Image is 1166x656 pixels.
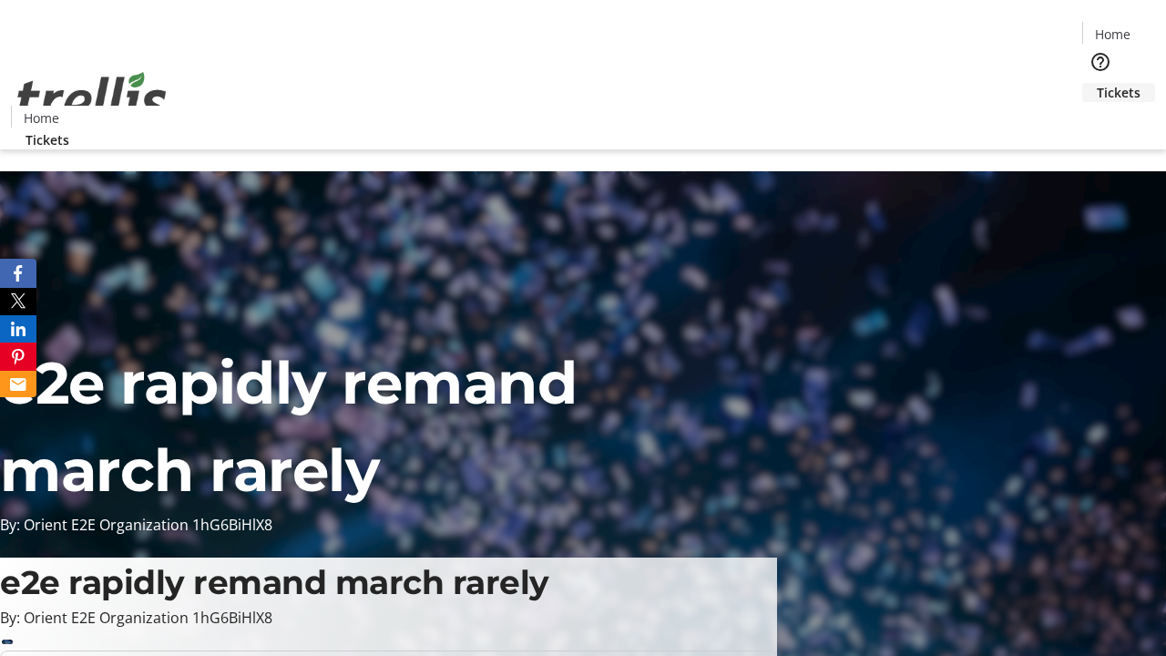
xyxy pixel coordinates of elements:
a: Tickets [1082,83,1155,102]
span: Home [24,108,59,128]
button: Cart [1082,102,1119,138]
a: Home [12,108,70,128]
a: Home [1083,25,1141,44]
span: Tickets [26,130,69,149]
button: Help [1082,44,1119,80]
span: Home [1095,25,1130,44]
a: Tickets [11,130,84,149]
span: Tickets [1097,83,1140,102]
img: Orient E2E Organization 1hG6BiHlX8's Logo [11,52,173,143]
